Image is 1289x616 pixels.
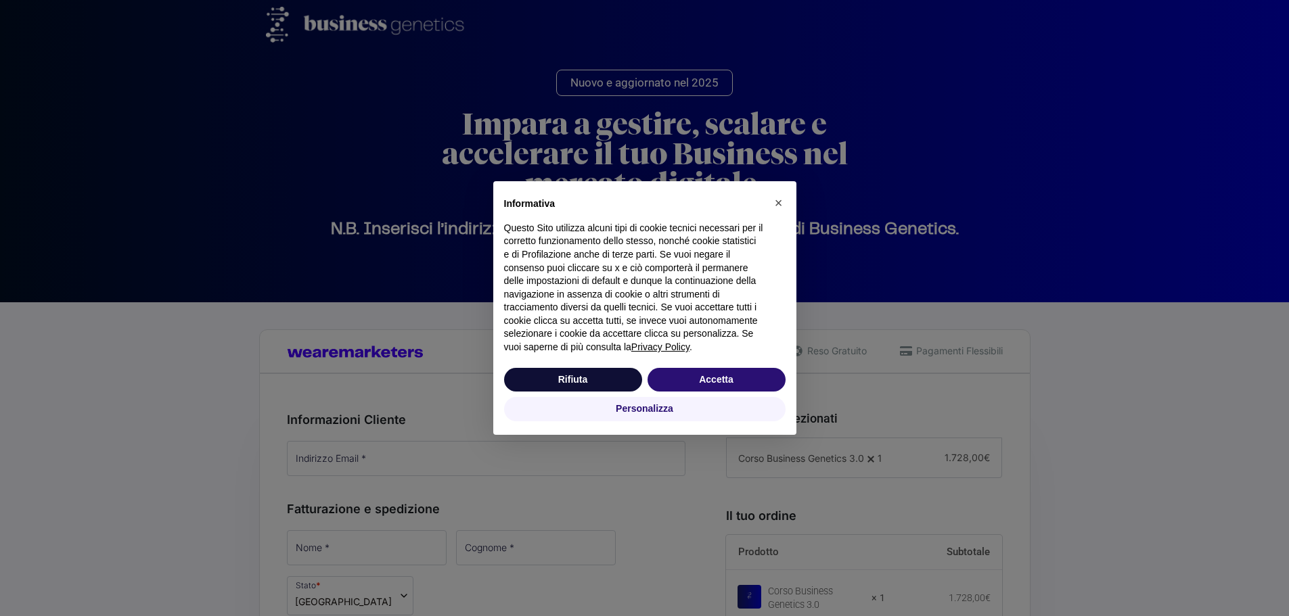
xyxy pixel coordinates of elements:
button: Chiudi questa informativa [768,192,790,214]
iframe: Customerly Messenger Launcher [11,563,51,604]
button: Accetta [648,368,786,392]
a: Privacy Policy [631,341,689,352]
span: × [775,195,783,210]
button: Rifiuta [504,368,642,392]
button: Personalizza [504,397,786,421]
p: Questo Sito utilizza alcuni tipi di cookie tecnici necessari per il corretto funzionamento dello ... [504,222,764,354]
h2: Informativa [504,197,764,211]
